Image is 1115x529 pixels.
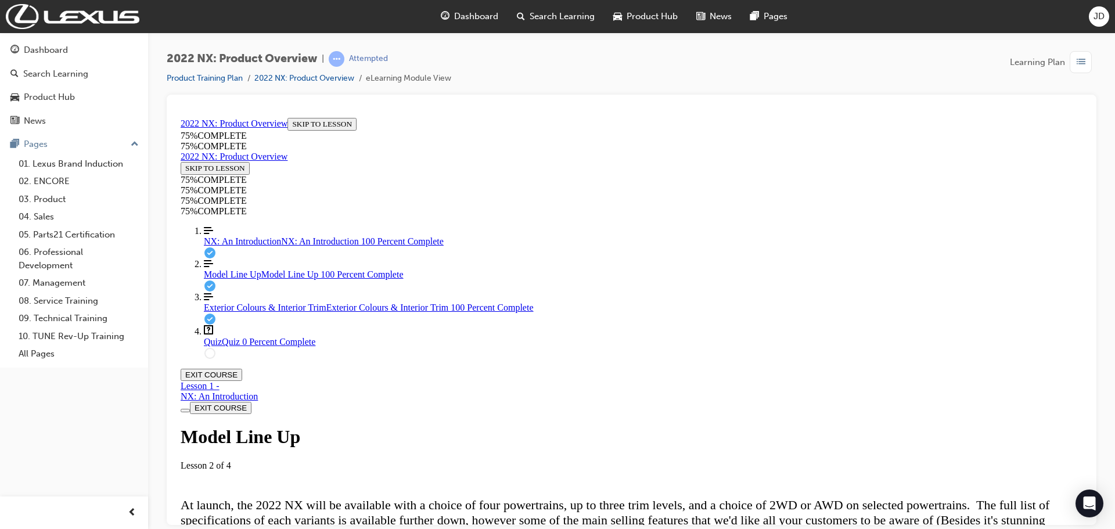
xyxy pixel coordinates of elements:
[696,9,705,24] span: news-icon
[23,67,88,81] div: Search Learning
[5,49,74,62] button: SKIP TO LESSON
[366,72,451,85] li: eLearning Module View
[254,73,354,83] a: 2022 NX: Product Overview
[5,17,907,28] div: 75 % COMPLETE
[14,243,143,274] a: 06. Professional Development
[28,156,85,166] span: Model Line Up
[5,268,907,289] div: Lesson 1 -
[14,226,143,244] a: 05. Parts21 Certification
[10,116,19,127] span: news-icon
[46,224,139,233] span: Quiz 0 Percent Complete
[431,5,508,28] a: guage-iconDashboard
[14,310,143,328] a: 09. Technical Training
[14,208,143,226] a: 04. Sales
[5,255,66,268] button: EXIT COURSE
[167,52,317,66] span: 2022 NX: Product Overview
[441,9,449,24] span: guage-icon
[5,37,143,134] button: DashboardSearch LearningProduct HubNews
[105,123,268,133] span: NX: An Introduction 100 Percent Complete
[5,87,143,108] a: Product Hub
[627,10,678,23] span: Product Hub
[454,10,498,23] span: Dashboard
[24,114,46,128] div: News
[5,28,907,38] div: 75 % COMPLETE
[517,9,525,24] span: search-icon
[604,5,687,28] a: car-iconProduct Hub
[5,384,873,429] span: At launch, the 2022 NX will be available with a choice of four powertrains, up to three trim leve...
[14,155,143,173] a: 01. Lexus Brand Induction
[167,73,243,83] a: Product Training Plan
[5,113,907,246] nav: Course Outline
[6,4,139,29] img: Trak
[5,5,907,246] section: Course Overview
[349,53,388,64] div: Attempted
[14,345,143,363] a: All Pages
[508,5,604,28] a: search-iconSearch Learning
[28,212,907,234] a: Quiz 0 Percent Complete
[10,92,19,103] span: car-icon
[5,5,111,15] a: 2022 NX: Product Overview
[1010,56,1065,69] span: Learning Plan
[5,93,907,103] div: 75 % COMPLETE
[5,134,143,155] button: Pages
[764,10,787,23] span: Pages
[329,51,344,67] span: learningRecordVerb_ATTEMPT-icon
[5,347,907,358] div: Lesson 2 of 4
[5,5,907,38] section: Course Information
[5,82,907,93] div: 75 % COMPLETE
[85,156,228,166] span: Model Line Up 100 Percent Complete
[687,5,741,28] a: news-iconNews
[131,137,139,152] span: up-icon
[1094,10,1105,23] span: JD
[1076,490,1103,517] div: Open Intercom Messenger
[111,5,181,17] button: SKIP TO LESSON
[10,139,19,150] span: pages-icon
[10,69,19,80] span: search-icon
[5,313,907,334] h1: Model Line Up
[24,44,68,57] div: Dashboard
[28,123,105,133] span: NX: An Introduction
[5,268,907,289] a: Lesson 1 - NX: An Introduction
[28,224,46,233] span: Quiz
[5,38,111,48] a: 2022 NX: Product Overview
[613,9,622,24] span: car-icon
[14,292,143,310] a: 08. Service Training
[1077,55,1085,70] span: list-icon
[750,9,759,24] span: pages-icon
[1010,51,1096,73] button: Learning Plan
[24,138,48,151] div: Pages
[28,189,150,199] span: Exterior Colours & Interior Trim
[14,190,143,208] a: 03. Product
[14,289,75,301] button: EXIT COURSE
[741,5,797,28] a: pages-iconPages
[5,296,14,299] button: Toggle Course Overview
[5,110,143,132] a: News
[1089,6,1109,27] button: JD
[5,278,907,289] div: NX: An Introduction
[5,72,167,82] div: 75 % COMPLETE
[14,328,143,346] a: 10. TUNE Rev-Up Training
[28,113,907,134] a: NX: An Introduction 100 Percent Complete
[5,38,167,82] section: Course Information
[150,189,358,199] span: Exterior Colours & Interior Trim 100 Percent Complete
[5,62,167,72] div: 75 % COMPLETE
[28,179,907,200] a: Exterior Colours & Interior Trim 100 Percent Complete
[322,52,324,66] span: |
[5,39,143,61] a: Dashboard
[710,10,732,23] span: News
[530,10,595,23] span: Search Learning
[24,91,75,104] div: Product Hub
[10,45,19,56] span: guage-icon
[128,506,136,520] span: prev-icon
[5,63,143,85] a: Search Learning
[14,172,143,190] a: 02. ENCORE
[14,274,143,292] a: 07. Management
[28,146,907,167] a: Model Line Up 100 Percent Complete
